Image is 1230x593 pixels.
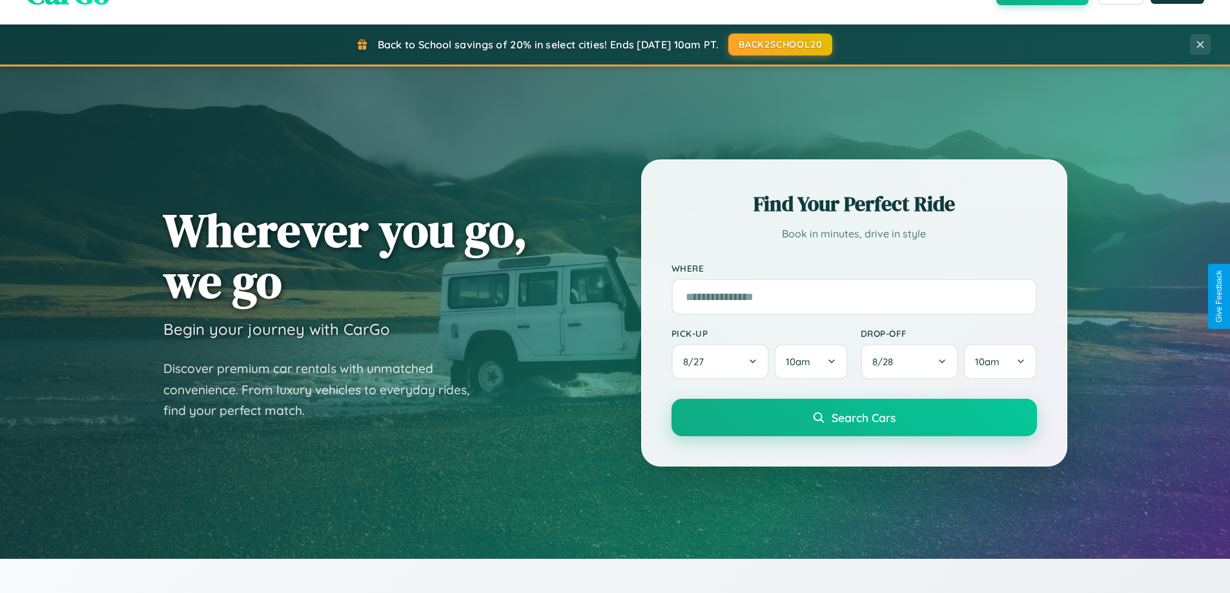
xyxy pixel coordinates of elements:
span: 10am [975,356,999,368]
span: 10am [786,356,810,368]
label: Where [671,263,1037,274]
p: Discover premium car rentals with unmatched convenience. From luxury vehicles to everyday rides, ... [163,358,486,421]
div: Give Feedback [1215,270,1224,323]
span: 8 / 28 [872,356,899,368]
button: Search Cars [671,399,1037,436]
span: Search Cars [832,410,896,425]
h1: Wherever you go, we go [163,205,528,307]
label: Pick-up [671,328,848,339]
button: BACK2SCHOOL20 [728,34,832,55]
h2: Find Your Perfect Ride [671,190,1037,218]
button: 8/27 [671,344,770,379]
button: 10am [774,344,847,379]
button: 8/28 [861,344,959,379]
label: Drop-off [861,328,1037,339]
h3: Begin your journey with CarGo [163,319,390,339]
span: 8 / 27 [683,356,710,368]
span: Back to School savings of 20% in select cities! Ends [DATE] 10am PT. [378,38,719,51]
p: Book in minutes, drive in style [671,225,1037,243]
button: 10am [963,344,1036,379]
